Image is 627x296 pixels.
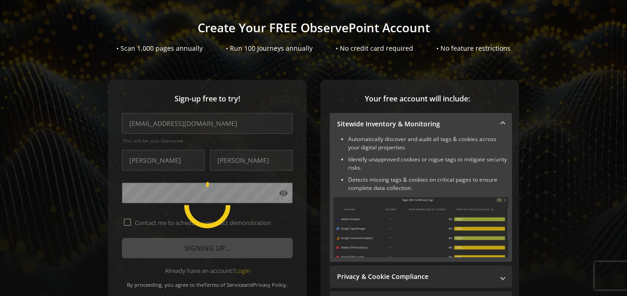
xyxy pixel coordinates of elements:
li: Automatically discover and audit all tags & cookies across your digital properties. [348,135,508,152]
mat-panel-title: Sitewide Inventory & Monitoring [337,119,494,129]
img: Sitewide Inventory & Monitoring [333,197,508,257]
div: • Scan 1,000 pages annually [116,44,203,53]
div: Sitewide Inventory & Monitoring [330,135,512,262]
mat-expansion-panel-header: Sitewide Inventory & Monitoring [330,113,512,135]
div: By proceeding, you agree to the and . [122,275,293,288]
span: Sign-up free to try! [122,94,293,104]
mat-expansion-panel-header: Privacy & Cookie Compliance [330,266,512,288]
a: Privacy Policy [253,281,286,288]
li: Identify unapproved cookies or rogue tags to mitigate security risks. [348,155,508,172]
div: • No credit card required [336,44,413,53]
div: • Run 100 Journeys annually [226,44,313,53]
div: • No feature restrictions [436,44,511,53]
span: Your free account will include: [330,94,505,104]
mat-panel-title: Privacy & Cookie Compliance [337,272,494,281]
a: Terms of Service [204,281,244,288]
li: Detects missing tags & cookies on critical pages to ensure complete data collection. [348,176,508,192]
